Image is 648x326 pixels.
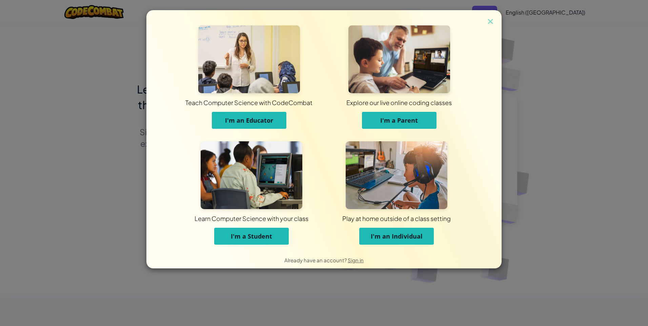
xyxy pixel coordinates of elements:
[198,25,300,93] img: For Educators
[230,214,563,223] div: Play at home outside of a class setting
[348,257,364,263] a: Sign in
[201,141,302,209] img: For Students
[346,141,447,209] img: For Individuals
[371,232,423,240] span: I'm an Individual
[486,17,495,27] img: close icon
[231,232,272,240] span: I'm a Student
[214,228,289,245] button: I'm a Student
[212,112,286,129] button: I'm an Educator
[380,116,418,124] span: I'm a Parent
[284,257,348,263] span: Already have an account?
[225,98,573,107] div: Explore our live online coding classes
[348,25,450,93] img: For Parents
[359,228,434,245] button: I'm an Individual
[362,112,437,129] button: I'm a Parent
[225,116,273,124] span: I'm an Educator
